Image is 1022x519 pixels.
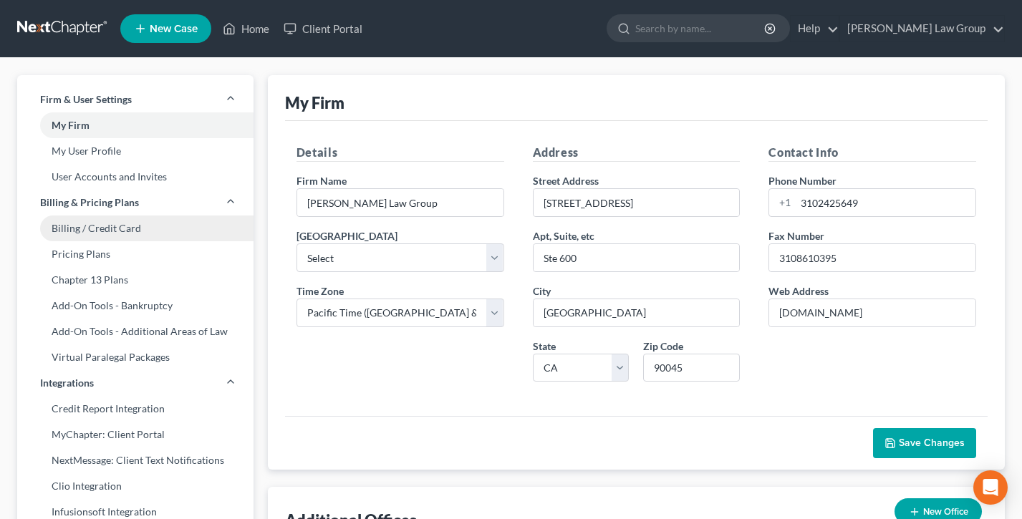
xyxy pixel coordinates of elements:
div: Open Intercom Messenger [973,470,1008,505]
div: +1 [769,189,796,216]
span: Firm Name [297,175,347,187]
input: XXXXX [643,354,740,382]
input: Enter name... [297,189,503,216]
a: My User Profile [17,138,254,164]
span: Save Changes [899,437,965,449]
input: (optional) [534,244,740,271]
h5: Address [533,144,741,162]
a: Billing / Credit Card [17,215,254,241]
label: Web Address [768,283,829,299]
h5: Details [297,144,504,162]
input: Enter address... [534,189,740,216]
a: Billing & Pricing Plans [17,190,254,215]
a: Chapter 13 Plans [17,267,254,293]
label: [GEOGRAPHIC_DATA] [297,228,397,243]
a: Help [791,16,839,42]
label: City [533,283,551,299]
a: Pricing Plans [17,241,254,267]
h5: Contact Info [768,144,976,162]
button: Save Changes [873,428,976,458]
a: Clio Integration [17,473,254,499]
label: Apt, Suite, etc [533,228,594,243]
label: Phone Number [768,173,837,188]
a: Client Portal [276,16,370,42]
span: New Case [150,24,198,34]
a: Add-On Tools - Additional Areas of Law [17,319,254,344]
a: User Accounts and Invites [17,164,254,190]
a: NextMessage: Client Text Notifications [17,447,254,473]
a: Integrations [17,370,254,396]
a: Add-On Tools - Bankruptcy [17,293,254,319]
span: Integrations [40,376,94,390]
a: [PERSON_NAME] Law Group [840,16,1004,42]
span: Firm & User Settings [40,92,132,107]
label: Time Zone [297,283,344,299]
input: Enter phone... [796,189,975,216]
input: Search by name... [635,15,766,42]
a: My Firm [17,112,254,138]
label: Fax Number [768,228,824,243]
input: Enter web address.... [769,299,975,326]
a: Virtual Paralegal Packages [17,344,254,370]
label: State [533,339,556,354]
span: Billing & Pricing Plans [40,195,139,210]
a: Credit Report Integration [17,396,254,422]
a: Firm & User Settings [17,87,254,112]
a: Home [216,16,276,42]
a: MyChapter: Client Portal [17,422,254,447]
input: Enter city... [534,299,740,326]
div: My Firm [285,92,344,113]
label: Street Address [533,173,599,188]
label: Zip Code [643,339,683,354]
input: Enter fax... [769,244,975,271]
